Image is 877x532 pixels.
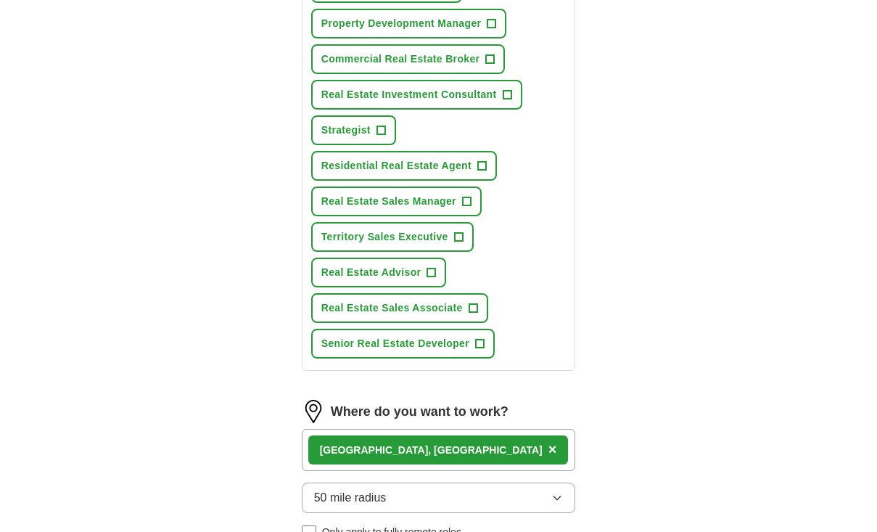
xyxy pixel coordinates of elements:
[321,52,480,67] span: Commercial Real Estate Broker
[548,441,557,457] span: ×
[321,194,456,209] span: Real Estate Sales Manager
[311,80,522,110] button: Real Estate Investment Consultant
[548,439,557,461] button: ×
[321,300,463,316] span: Real Estate Sales Associate
[311,44,506,74] button: Commercial Real Estate Broker
[311,329,495,359] button: Senior Real Estate Developer
[302,400,325,423] img: location.png
[311,222,474,252] button: Territory Sales Executive
[311,258,447,287] button: Real Estate Advisor
[311,293,488,323] button: Real Estate Sales Associate
[321,158,472,173] span: Residential Real Estate Agent
[321,336,469,351] span: Senior Real Estate Developer
[311,151,497,181] button: Residential Real Estate Agent
[331,402,509,422] label: Where do you want to work?
[321,265,421,280] span: Real Estate Advisor
[321,16,482,31] span: Property Development Manager
[321,87,497,102] span: Real Estate Investment Consultant
[311,187,482,216] button: Real Estate Sales Manager
[302,483,576,513] button: 50 mile radius
[314,489,387,507] span: 50 mile radius
[311,9,507,38] button: Property Development Manager
[321,123,371,138] span: Strategist
[320,443,543,458] div: [GEOGRAPHIC_DATA], [GEOGRAPHIC_DATA]
[321,229,448,245] span: Territory Sales Executive
[311,115,396,145] button: Strategist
